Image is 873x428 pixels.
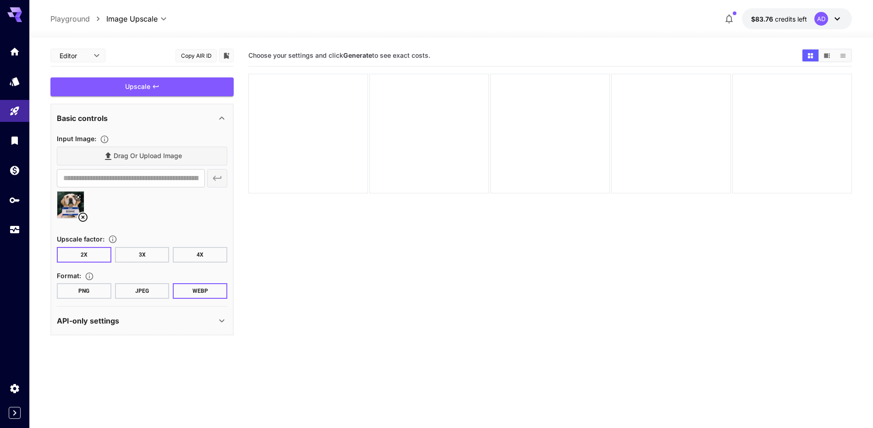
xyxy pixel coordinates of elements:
button: 4X [173,247,227,263]
button: 2X [57,247,111,263]
button: Show media in grid view [802,49,818,61]
button: Add to library [222,50,231,61]
div: Models [9,76,20,87]
span: Upscale factor : [57,235,104,243]
div: $83.75595 [751,14,807,24]
span: Input Image : [57,135,96,143]
button: Choose the level of upscaling to be performed on the image. [104,235,121,244]
div: Playground [9,105,20,117]
button: Specifies the input image to be processed. [96,135,113,144]
span: Choose your settings and click to see exact costs. [248,51,430,59]
div: Basic controls [57,107,227,129]
span: Upscale [125,81,150,93]
div: Usage [9,224,20,236]
button: Copy AIR ID [176,49,217,62]
button: 3X [115,247,170,263]
div: Wallet [9,165,20,176]
span: credits left [775,15,807,23]
button: Show media in video view [819,49,835,61]
div: Home [9,46,20,57]
div: Show media in grid viewShow media in video viewShow media in list view [802,49,852,62]
nav: breadcrumb [50,13,106,24]
b: Generate [343,51,372,59]
button: Expand sidebar [9,407,21,419]
button: PNG [57,283,111,299]
div: AD [814,12,828,26]
span: $83.76 [751,15,775,23]
div: API Keys [9,194,20,206]
button: Show media in list view [835,49,851,61]
div: Settings [9,383,20,394]
span: Editor [60,51,88,60]
button: $83.75595AD [742,8,852,29]
div: API-only settings [57,310,227,332]
a: Playground [50,13,90,24]
button: WEBP [173,283,227,299]
p: Basic controls [57,113,108,124]
button: JPEG [115,283,170,299]
div: Library [9,135,20,146]
span: Image Upscale [106,13,158,24]
span: Format : [57,272,81,280]
button: Upscale [50,77,234,96]
p: API-only settings [57,315,119,326]
button: Choose the file format for the output image. [81,272,98,281]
